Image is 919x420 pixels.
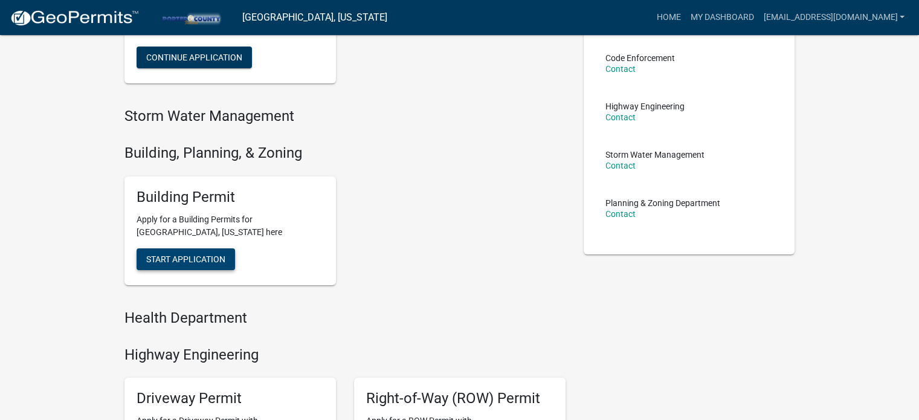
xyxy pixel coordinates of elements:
p: Highway Engineering [605,102,685,111]
a: Contact [605,209,636,219]
img: Porter County, Indiana [149,9,233,25]
button: Continue Application [137,47,252,68]
a: Contact [605,112,636,122]
h4: Health Department [124,309,566,327]
h4: Building, Planning, & Zoning [124,144,566,162]
a: Contact [605,64,636,74]
a: [GEOGRAPHIC_DATA], [US_STATE] [242,7,387,28]
h4: Storm Water Management [124,108,566,125]
span: Start Application [146,254,225,263]
p: Code Enforcement [605,54,675,62]
a: [EMAIL_ADDRESS][DOMAIN_NAME] [758,6,909,29]
a: Home [651,6,685,29]
p: Storm Water Management [605,150,705,159]
p: Planning & Zoning Department [605,199,720,207]
p: Apply for a Building Permits for [GEOGRAPHIC_DATA], [US_STATE] here [137,213,324,239]
h5: Driveway Permit [137,390,324,407]
h5: Right-of-Way (ROW) Permit [366,390,553,407]
a: Contact [605,161,636,170]
button: Start Application [137,248,235,270]
a: My Dashboard [685,6,758,29]
h4: Highway Engineering [124,346,566,364]
h5: Building Permit [137,189,324,206]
